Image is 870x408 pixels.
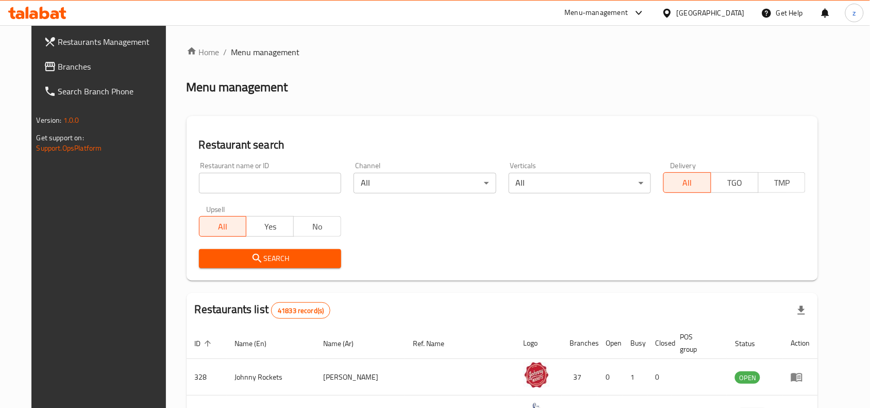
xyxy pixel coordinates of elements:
[37,131,84,144] span: Get support on:
[199,137,806,153] h2: Restaurant search
[515,328,562,359] th: Logo
[187,46,220,58] a: Home
[271,302,330,319] div: Total records count
[36,79,177,104] a: Search Branch Phone
[758,172,806,193] button: TMP
[36,54,177,79] a: Branches
[58,60,169,73] span: Branches
[272,306,330,316] span: 41833 record(s)
[782,328,818,359] th: Action
[63,113,79,127] span: 1.0.0
[58,85,169,97] span: Search Branch Phone
[853,7,856,19] span: z
[298,219,337,234] span: No
[58,36,169,48] span: Restaurants Management
[715,175,755,190] span: TGO
[199,216,247,237] button: All
[663,172,711,193] button: All
[413,337,458,350] span: Ref. Name
[195,302,331,319] h2: Restaurants list
[789,298,814,323] div: Export file
[735,371,760,384] div: OPEN
[647,359,672,396] td: 0
[250,219,290,234] span: Yes
[354,173,496,193] div: All
[207,252,333,265] span: Search
[562,328,598,359] th: Branches
[735,337,768,350] span: Status
[647,328,672,359] th: Closed
[224,46,227,58] li: /
[37,141,102,155] a: Support.OpsPlatform
[711,172,759,193] button: TGO
[791,371,810,383] div: Menu
[509,173,651,193] div: All
[671,162,696,169] label: Delivery
[677,7,745,19] div: [GEOGRAPHIC_DATA]
[199,249,341,268] button: Search
[187,79,288,95] h2: Menu management
[562,359,598,396] td: 37
[199,173,341,193] input: Search for restaurant name or ID..
[598,328,623,359] th: Open
[735,372,760,384] span: OPEN
[235,337,280,350] span: Name (En)
[36,29,177,54] a: Restaurants Management
[668,175,707,190] span: All
[623,328,647,359] th: Busy
[598,359,623,396] td: 0
[37,113,62,127] span: Version:
[565,7,628,19] div: Menu-management
[623,359,647,396] td: 1
[206,206,225,213] label: Upsell
[187,46,818,58] nav: breadcrumb
[524,362,549,388] img: Johnny Rockets
[187,359,227,396] td: 328
[680,331,715,355] span: POS group
[315,359,405,396] td: [PERSON_NAME]
[293,216,341,237] button: No
[763,175,802,190] span: TMP
[323,337,367,350] span: Name (Ar)
[204,219,243,234] span: All
[227,359,315,396] td: Johnny Rockets
[246,216,294,237] button: Yes
[231,46,300,58] span: Menu management
[195,337,214,350] span: ID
